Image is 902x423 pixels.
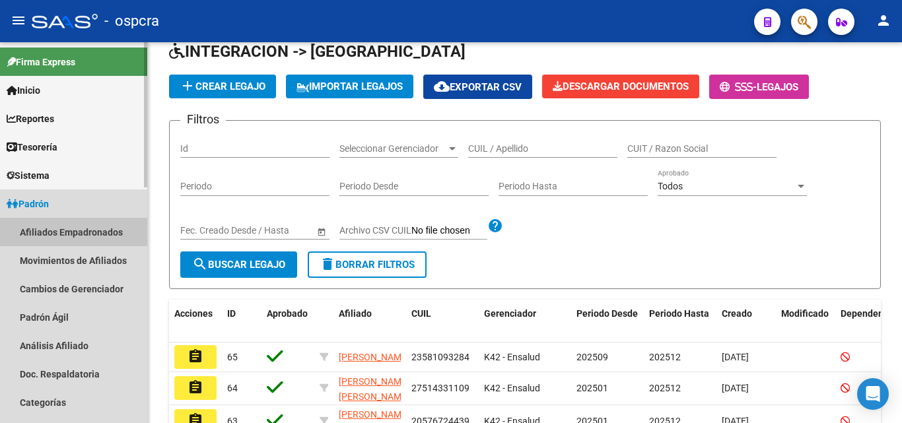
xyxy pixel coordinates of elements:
[7,112,54,126] span: Reportes
[576,383,608,393] span: 202501
[644,300,716,343] datatable-header-cell: Periodo Hasta
[776,300,835,343] datatable-header-cell: Modificado
[240,225,304,236] input: Fecha fin
[267,308,308,319] span: Aprobado
[227,352,238,362] span: 65
[7,197,49,211] span: Padrón
[180,78,195,94] mat-icon: add
[339,352,409,362] span: [PERSON_NAME]
[180,225,228,236] input: Fecha inicio
[11,13,26,28] mat-icon: menu
[7,83,40,98] span: Inicio
[722,383,749,393] span: [DATE]
[781,308,829,319] span: Modificado
[571,300,644,343] datatable-header-cell: Periodo Desde
[484,352,540,362] span: K42 - Ensalud
[576,308,638,319] span: Periodo Desde
[757,81,798,93] span: Legajos
[841,308,896,319] span: Dependencia
[411,225,487,237] input: Archivo CSV CUIL
[411,352,469,362] span: 23581093284
[576,352,608,362] span: 202509
[104,7,159,36] span: - ospcra
[174,308,213,319] span: Acciones
[222,300,261,343] datatable-header-cell: ID
[716,300,776,343] datatable-header-cell: Creado
[411,383,469,393] span: 27514331109
[286,75,413,98] button: IMPORTAR LEGAJOS
[720,81,757,93] span: -
[649,383,681,393] span: 202512
[308,251,427,278] button: Borrar Filtros
[434,81,522,93] span: Exportar CSV
[180,251,297,278] button: Buscar Legajo
[658,181,683,191] span: Todos
[188,379,203,395] mat-icon: assignment
[320,256,335,272] mat-icon: delete
[406,300,479,343] datatable-header-cell: CUIL
[320,259,415,271] span: Borrar Filtros
[484,308,536,319] span: Gerenciador
[411,308,431,319] span: CUIL
[192,256,208,272] mat-icon: search
[7,55,75,69] span: Firma Express
[649,308,709,319] span: Periodo Hasta
[333,300,406,343] datatable-header-cell: Afiliado
[876,13,891,28] mat-icon: person
[722,352,749,362] span: [DATE]
[227,383,238,393] span: 64
[423,75,532,99] button: Exportar CSV
[339,308,372,319] span: Afiliado
[169,300,222,343] datatable-header-cell: Acciones
[261,300,314,343] datatable-header-cell: Aprobado
[296,81,403,92] span: IMPORTAR LEGAJOS
[188,348,203,364] mat-icon: assignment
[192,259,285,271] span: Buscar Legajo
[339,143,446,154] span: Seleccionar Gerenciador
[722,308,752,319] span: Creado
[542,75,699,98] button: Descargar Documentos
[487,218,503,234] mat-icon: help
[479,300,571,343] datatable-header-cell: Gerenciador
[169,75,276,98] button: Crear Legajo
[434,79,450,94] mat-icon: cloud_download
[857,378,889,410] div: Open Intercom Messenger
[169,42,466,61] span: INTEGRACION -> [GEOGRAPHIC_DATA]
[339,376,409,402] span: [PERSON_NAME] [PERSON_NAME]
[339,225,411,236] span: Archivo CSV CUIL
[7,168,50,183] span: Sistema
[484,383,540,393] span: K42 - Ensalud
[649,352,681,362] span: 202512
[709,75,809,99] button: -Legajos
[227,308,236,319] span: ID
[314,224,328,238] button: Open calendar
[7,140,57,154] span: Tesorería
[180,110,226,129] h3: Filtros
[180,81,265,92] span: Crear Legajo
[553,81,689,92] span: Descargar Documentos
